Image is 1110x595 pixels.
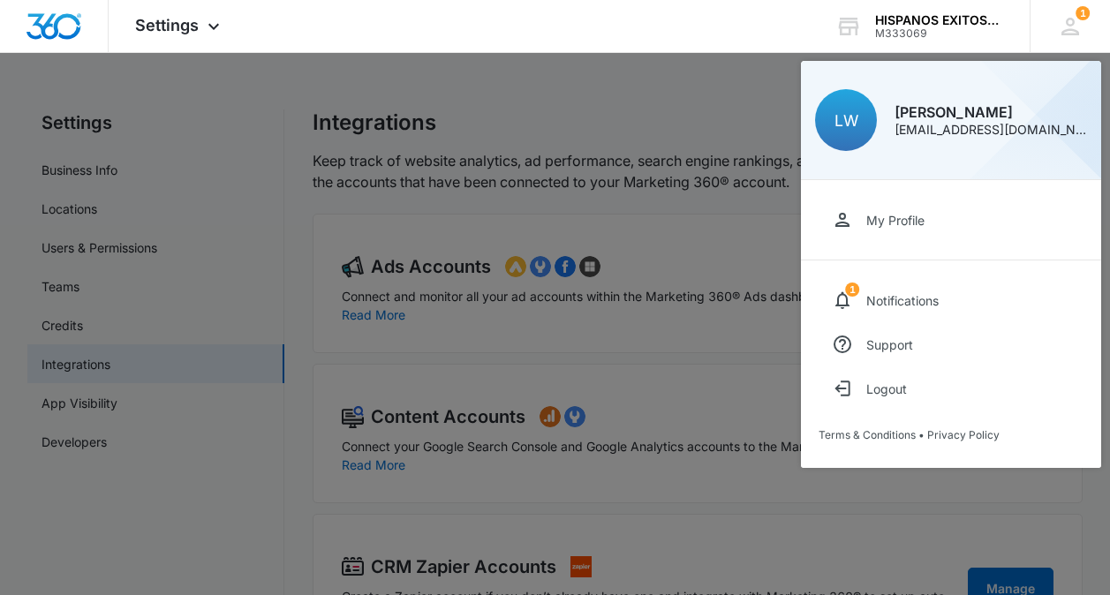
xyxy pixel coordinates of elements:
div: Notifications [866,293,939,308]
span: Settings [135,16,199,34]
div: • [819,428,1084,441]
div: [PERSON_NAME] [895,105,1087,119]
div: account name [875,13,1004,27]
div: Logout [866,381,907,396]
a: notifications countNotifications [819,278,1084,322]
span: 1 [1076,6,1090,20]
div: [EMAIL_ADDRESS][DOMAIN_NAME] [895,124,1087,136]
span: 1 [845,282,859,297]
button: Logout [819,366,1084,410]
a: Privacy Policy [927,428,1000,441]
span: LW [834,111,858,130]
div: notifications count [1076,6,1090,20]
div: My Profile [866,213,925,228]
div: account id [875,27,1004,40]
a: My Profile [819,198,1084,242]
div: Support [866,337,913,352]
a: Terms & Conditions [819,428,916,441]
a: Support [819,322,1084,366]
div: notifications count [845,282,859,297]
